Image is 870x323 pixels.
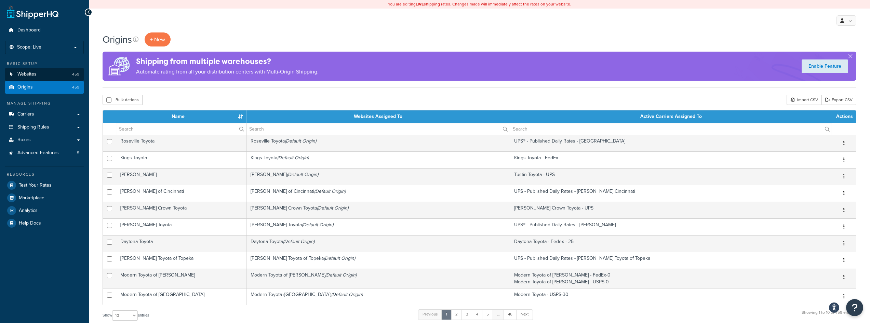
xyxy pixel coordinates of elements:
[510,168,832,185] td: Tustin Toyota - UPS
[832,110,856,123] th: Actions
[17,137,31,143] span: Boxes
[145,32,171,46] a: + New
[116,135,246,151] td: Roseville Toyota
[17,150,59,156] span: Advanced Features
[5,100,84,106] div: Manage Shipping
[283,238,314,245] i: (Default Origin)
[5,204,84,217] a: Analytics
[246,252,510,269] td: [PERSON_NAME] Toyota of Topeka
[5,134,84,146] a: Boxes
[461,309,472,320] a: 3
[5,121,84,134] a: Shipping Rules
[277,154,309,161] i: (Default Origin)
[287,171,318,178] i: (Default Origin)
[136,67,319,77] p: Automate rating from all your distribution centers with Multi-Origin Shipping.
[116,151,246,168] td: Kings Toyota
[5,108,84,121] a: Carriers
[17,71,37,77] span: Websites
[116,185,246,202] td: [PERSON_NAME] of Cincinnati
[5,192,84,204] a: Marketplace
[116,110,246,123] th: Name : activate to sort column ascending
[510,110,832,123] th: Active Carriers Assigned To
[116,218,246,235] td: [PERSON_NAME] Toyota
[416,1,424,7] b: LIVE
[112,310,138,321] select: Showentries
[103,95,143,105] button: Bulk Actions
[103,33,132,46] h1: Origins
[5,68,84,81] li: Websites
[136,56,319,67] h4: Shipping from multiple warehouses?
[5,68,84,81] a: Websites 459
[510,123,832,135] input: Search
[246,168,510,185] td: [PERSON_NAME]
[510,135,832,151] td: UPS® - Published Daily Rates - [GEOGRAPHIC_DATA]
[103,310,149,321] label: Show entries
[451,309,462,320] a: 2
[802,59,848,73] a: Enable Feature
[5,24,84,37] a: Dashboard
[116,288,246,305] td: Modern Toyota of [GEOGRAPHIC_DATA]
[5,217,84,229] a: Help Docs
[314,188,346,195] i: (Default Origin)
[510,202,832,218] td: [PERSON_NAME] Crown Toyota - UPS
[787,95,821,105] div: Import CSV
[17,124,49,130] span: Shipping Rules
[246,235,510,252] td: Daytona Toyota
[17,111,34,117] span: Carriers
[19,220,41,226] span: Help Docs
[846,299,863,316] button: Open Resource Center
[472,309,483,320] a: 4
[116,168,246,185] td: [PERSON_NAME]
[246,288,510,305] td: Modern Toyota ([GEOGRAPHIC_DATA])
[246,151,510,168] td: Kings Toyota
[246,185,510,202] td: [PERSON_NAME] of Cincinnati
[116,252,246,269] td: [PERSON_NAME] Toyota of Topeka
[324,255,355,262] i: (Default Origin)
[302,221,333,228] i: (Default Origin)
[116,202,246,218] td: [PERSON_NAME] Crown Toyota
[5,61,84,67] div: Basic Setup
[17,27,41,33] span: Dashboard
[116,269,246,288] td: Modern Toyota of [PERSON_NAME]
[510,252,832,269] td: UPS - Published Daily Rates - [PERSON_NAME] Toyota of Topeka
[19,195,44,201] span: Marketplace
[19,183,52,188] span: Test Your Rates
[5,81,84,94] li: Origins
[821,95,856,105] a: Export CSV
[285,137,316,145] i: (Default Origin)
[246,135,510,151] td: Roseville Toyota
[7,5,58,19] a: ShipperHQ Home
[246,269,510,288] td: Modern Toyota of [PERSON_NAME]
[103,52,136,81] img: ad-origins-multi-dfa493678c5a35abed25fd24b4b8a3fa3505936ce257c16c00bdefe2f3200be3.png
[19,208,38,214] span: Analytics
[72,71,79,77] span: 459
[116,123,246,135] input: Search
[317,204,348,212] i: (Default Origin)
[5,147,84,159] li: Advanced Features
[510,218,832,235] td: UPS® - Published Daily Rates - [PERSON_NAME]
[5,179,84,191] a: Test Your Rates
[246,110,510,123] th: Websites Assigned To
[246,202,510,218] td: [PERSON_NAME] Crown Toyota
[325,271,357,279] i: (Default Origin)
[246,218,510,235] td: [PERSON_NAME] Toyota
[246,123,510,135] input: Search
[510,288,832,305] td: Modern Toyota - USPS-30
[331,291,363,298] i: (Default Origin)
[510,235,832,252] td: Daytona Toyota - Fedex - 25
[504,309,517,320] a: 46
[5,81,84,94] a: Origins 459
[17,84,33,90] span: Origins
[516,309,533,320] a: Next
[5,172,84,177] div: Resources
[510,185,832,202] td: UPS - Published Daily Rates - [PERSON_NAME] Cincinnati
[77,150,79,156] span: 5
